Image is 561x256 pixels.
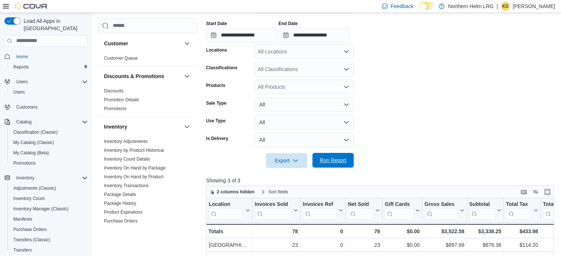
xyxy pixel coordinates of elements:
[104,55,138,61] span: Customer Queue
[10,88,28,97] a: Users
[13,185,56,191] span: Adjustments (Classic)
[348,241,380,249] div: 23
[469,201,495,220] div: Subtotal
[7,224,91,235] button: Purchase Orders
[348,201,374,220] div: Net Sold
[501,2,510,11] div: Katrina Sirota
[1,51,91,62] button: Home
[13,89,25,95] span: Users
[13,150,49,156] span: My Catalog (Beta)
[10,225,50,234] a: Purchase Orders
[513,2,555,11] p: [PERSON_NAME]
[385,201,414,208] div: Gift Cards
[104,165,166,171] span: Inventory On Hand by Package
[258,187,291,196] button: Sort fields
[104,200,136,206] span: Package History
[104,88,124,94] span: Discounts
[7,214,91,224] button: Manifests
[10,138,88,147] span: My Catalog (Classic)
[98,87,197,116] div: Discounts & Promotions
[469,227,501,236] div: $3,338.25
[16,54,28,60] span: Home
[7,87,91,97] button: Users
[206,136,228,141] label: Is Delivery
[206,65,238,71] label: Classifications
[506,201,532,220] div: Total Tax
[343,49,349,55] button: Open list of options
[7,158,91,168] button: Promotions
[206,28,277,43] input: Press the down key to open a popover containing a calendar.
[13,227,47,232] span: Purchase Orders
[104,139,148,144] a: Inventory Adjustments
[391,3,413,10] span: Feedback
[206,100,226,106] label: Sale Type
[13,173,88,182] span: Inventory
[13,129,58,135] span: Classification (Classic)
[385,201,414,220] div: Gift Card Sales
[104,106,127,112] span: Promotions
[255,97,354,112] button: All
[104,201,136,206] a: Package History
[104,218,138,224] a: Purchase Orders
[7,235,91,245] button: Transfers (Classic)
[16,104,38,110] span: Customers
[13,196,45,201] span: Inventory Count
[531,187,540,196] button: Display options
[254,241,298,249] div: 23
[10,194,88,203] span: Inventory Count
[10,194,48,203] a: Inventory Count
[7,62,91,72] button: Reports
[15,3,48,10] img: Cova
[385,201,420,220] button: Gift Cards
[469,241,501,249] div: $878.38
[13,140,54,145] span: My Catalog (Classic)
[10,63,32,71] a: Reports
[496,2,498,11] p: |
[104,174,163,179] a: Inventory On Hand by Product
[425,227,464,236] div: $3,522.58
[385,227,420,236] div: $0.00
[104,97,139,102] a: Promotion Details
[104,156,150,162] span: Inventory Count Details
[1,77,91,87] button: Users
[13,206,69,212] span: Inventory Manager (Classic)
[10,88,88,97] span: Users
[7,127,91,137] button: Classification (Classic)
[303,201,337,220] div: Invoices Ref
[343,66,349,72] button: Open list of options
[469,201,495,208] div: Subtotal
[266,153,307,168] button: Export
[10,246,35,255] a: Transfers
[13,216,32,222] span: Manifests
[104,192,136,197] a: Package Details
[104,210,142,215] a: Product Expirations
[206,118,225,124] label: Use Type
[206,83,225,88] label: Products
[10,184,88,193] span: Adjustments (Classic)
[98,54,197,66] div: Customer
[13,52,31,61] a: Home
[7,245,91,255] button: Transfers
[1,102,91,112] button: Customers
[278,21,298,27] label: End Date
[104,56,138,61] a: Customer Queue
[10,159,88,168] span: Promotions
[255,133,354,147] button: All
[7,204,91,214] button: Inventory Manager (Classic)
[469,201,501,220] button: Subtotal
[104,209,142,215] span: Product Expirations
[209,241,250,249] div: [GEOGRAPHIC_DATA]
[10,235,53,244] a: Transfers (Classic)
[348,201,380,220] button: Net Sold
[16,119,31,125] span: Catalog
[104,165,166,171] a: Inventory On Hand by Package
[10,148,52,157] a: My Catalog (Beta)
[13,64,29,70] span: Reports
[7,193,91,204] button: Inventory Count
[320,157,346,164] span: Run Report
[303,201,343,220] button: Invoices Ref
[104,88,124,94] a: Discounts
[448,2,494,11] p: Northern Helm LRG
